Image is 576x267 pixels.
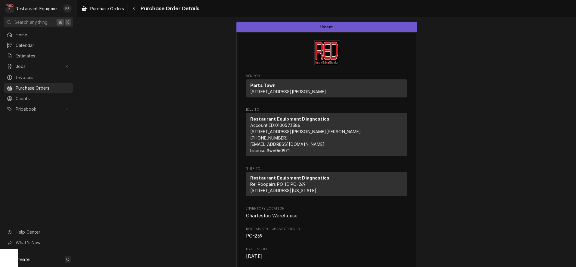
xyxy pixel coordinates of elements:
div: Purchase Order Bill To [246,107,407,159]
span: Account ID: 0100573386 [250,123,300,128]
a: Go to Pricebook [4,104,73,114]
div: KR [63,4,72,13]
div: Status [236,22,417,32]
span: What's New [16,239,69,246]
span: [STREET_ADDRESS][PERSON_NAME][PERSON_NAME] [250,129,361,134]
span: Vendor [246,74,407,78]
span: C [66,256,69,262]
div: Inventory Location [246,206,407,219]
span: Roopairs Purchase Order ID [246,227,407,232]
strong: Parts Town [250,83,276,88]
button: Search anything⌘K [4,17,73,27]
a: Calendar [4,40,73,50]
a: [EMAIL_ADDRESS][DOMAIN_NAME] [250,142,325,147]
strong: Restaurant Equipment Diagnostics [250,116,329,121]
span: Purchase Order Details [139,5,199,13]
span: [STREET_ADDRESS][PERSON_NAME] [250,89,326,94]
span: Unsent [320,25,333,29]
span: Calendar [16,42,70,48]
button: Navigate back [129,4,139,13]
span: Create [16,257,29,262]
span: Search anything [14,19,48,25]
span: Charleston Warehouse [246,213,297,219]
span: Invoices [16,74,70,81]
span: Jobs [16,63,61,69]
span: Purchase Orders [16,85,70,91]
span: Re: Roopairs PO ID: PO-269 [250,182,306,187]
span: Help Center [16,229,69,235]
a: Go to What's New [4,238,73,247]
div: Vendor [246,79,407,97]
span: Inventory Location [246,206,407,211]
div: Ship To [246,172,407,199]
a: Estimates [4,51,73,61]
div: Kelli Robinette's Avatar [63,4,72,13]
span: [DATE] [246,253,263,259]
div: Purchase Order Vendor [246,74,407,100]
div: Bill To [246,113,407,159]
div: Vendor [246,79,407,100]
span: Purchase Orders [90,5,124,12]
span: Date Issued [246,253,407,260]
span: Bill To [246,107,407,112]
span: Clients [16,95,70,102]
a: Purchase Orders [79,4,126,14]
span: Home [16,32,70,38]
span: License # wv060971 [250,148,290,153]
a: Go to Jobs [4,61,73,71]
div: R [5,4,14,13]
a: Purchase Orders [4,83,73,93]
strong: Restaurant Equipment Diagnostics [250,175,329,180]
div: Ship To [246,172,407,196]
div: Purchase Order Ship To [246,166,407,199]
a: Go to Help Center [4,227,73,237]
div: Bill To [246,113,407,156]
img: Logo [314,40,339,65]
span: Roopairs Purchase Order ID [246,232,407,240]
span: PO-269 [246,233,263,239]
a: Clients [4,94,73,103]
span: Date Issued [246,247,407,252]
span: Pricebook [16,106,61,112]
span: Ship To [246,166,407,171]
span: Estimates [16,53,70,59]
a: Home [4,30,73,40]
span: K [66,19,69,25]
span: ⌘ [58,19,62,25]
div: Restaurant Equipment Diagnostics's Avatar [5,4,14,13]
div: Date Issued [246,247,407,260]
span: Inventory Location [246,212,407,219]
span: [STREET_ADDRESS][US_STATE] [250,188,316,193]
a: [PHONE_NUMBER] [250,135,288,140]
div: Restaurant Equipment Diagnostics [16,5,60,12]
a: Invoices [4,72,73,82]
div: Roopairs Purchase Order ID [246,227,407,240]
